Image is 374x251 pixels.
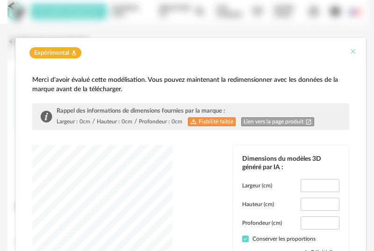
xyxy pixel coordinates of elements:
div: 0cm [172,118,182,125]
span: Open In New icon [305,118,312,125]
label: Conserver les proportions [242,235,339,243]
div: Hauteur : [97,118,120,125]
span: Flask icon [71,49,77,57]
div: Profondeur : [139,118,170,125]
label: Profondeur (cm) [242,219,282,227]
label: Hauteur (cm) [242,201,274,208]
span: Rappel des informations de dimensions fournies par la marque : [57,108,225,114]
div: Merci d'avoir évalué cette modélisation. Vous pouvez maintenant la redimensionner avec les donnée... [32,75,349,94]
a: Lien vers la page produitOpen In New icon [241,117,314,126]
div: 0cm [122,118,132,125]
div: Dimensions du modèles 3D généré par IA : [242,155,339,172]
div: Largeur : [57,118,78,125]
span: Alert Outline icon [190,118,197,125]
div: Fiabilité faible [188,117,236,126]
div: / [92,118,95,126]
button: Close [349,47,357,57]
div: / [134,118,137,126]
div: 0cm [79,118,90,125]
label: Largeur (cm) [242,182,272,189]
span: Expérimental [34,49,69,57]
